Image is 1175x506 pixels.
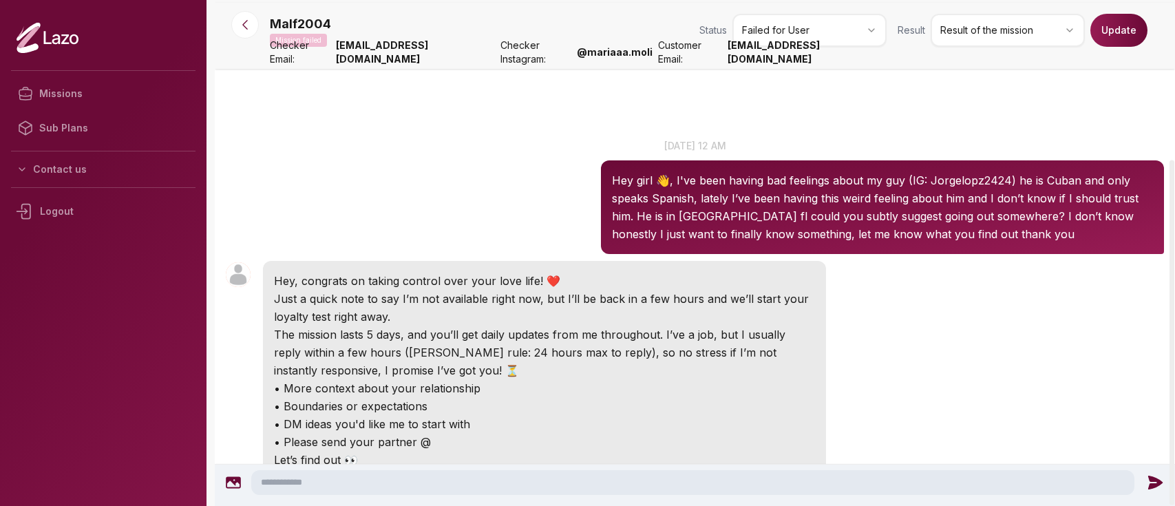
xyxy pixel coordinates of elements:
[274,326,815,379] p: The mission lasts 5 days, and you’ll get daily updates from me throughout. I’ve a job, but I usua...
[274,290,815,326] p: Just a quick note to say I’m not available right now, but I’ll be back in a few hours and we’ll s...
[577,45,653,59] strong: @ mariaaa.moli
[270,14,331,34] p: Malf2004
[898,23,925,37] span: Result
[11,157,195,182] button: Contact us
[226,262,251,287] img: User avatar
[270,39,330,66] span: Checker Email:
[699,23,727,37] span: Status
[11,76,195,111] a: Missions
[274,379,815,397] p: • More context about your relationship
[1090,14,1147,47] button: Update
[274,397,815,415] p: • Boundaries or expectations
[215,138,1175,153] p: [DATE] 12 am
[612,171,1153,243] p: Hey girl 👋, I've been having bad feelings about my guy (IG: Jorgelopz2424) he is Cuban and only s...
[658,39,722,66] span: Customer Email:
[274,272,815,290] p: Hey, congrats on taking control over your love life! ❤️
[274,433,815,451] p: • Please send your partner @
[274,451,815,469] p: Let’s find out 👀
[336,39,495,66] strong: [EMAIL_ADDRESS][DOMAIN_NAME]
[11,193,195,229] div: Logout
[728,39,887,66] strong: [EMAIL_ADDRESS][DOMAIN_NAME]
[270,34,327,47] p: Mission failed
[274,415,815,433] p: • DM ideas you'd like me to start with
[500,39,572,66] span: Checker Instagram:
[11,111,195,145] a: Sub Plans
